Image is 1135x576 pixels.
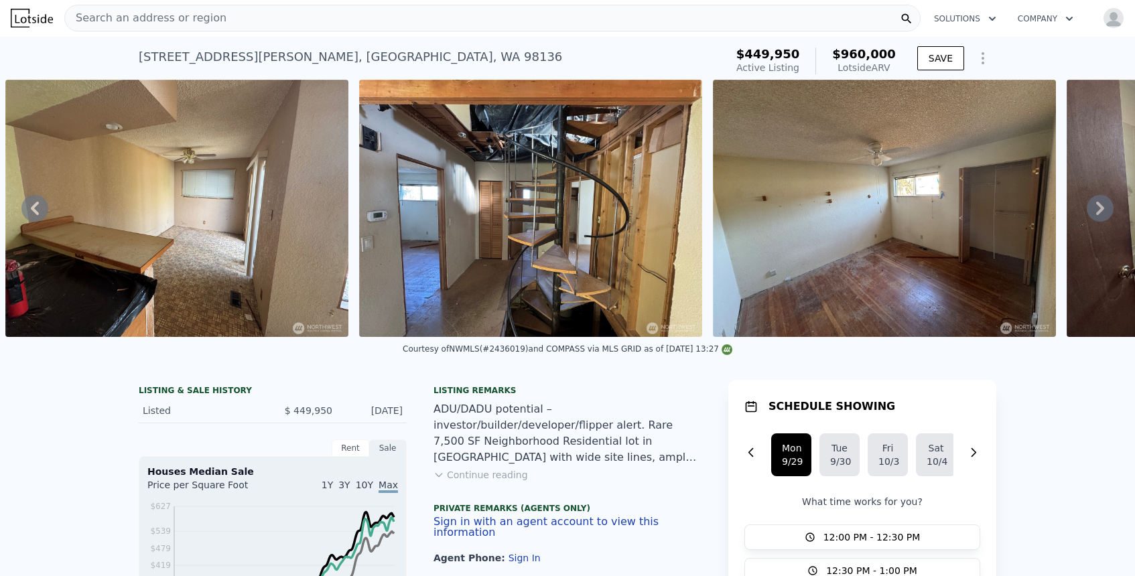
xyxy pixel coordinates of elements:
[927,455,945,468] div: 10/4
[433,468,528,482] button: Continue reading
[782,455,801,468] div: 9/29
[147,465,398,478] div: Houses Median Sale
[379,480,398,493] span: Max
[433,401,702,465] div: ADU/DADU potential – investor/builder/developer/flipper alert. Rare 7,500 SF Neighborhood Residen...
[359,80,702,337] img: Sale: 169738809 Parcel: 97644410
[713,80,1056,337] img: Sale: 169738809 Parcel: 97644410
[819,433,860,476] button: Tue9/30
[970,45,996,72] button: Show Options
[878,441,897,455] div: Fri
[285,405,332,416] span: $ 449,950
[832,61,896,74] div: Lotside ARV
[433,553,509,563] span: Agent Phone:
[150,526,171,536] tspan: $539
[832,47,896,61] span: $960,000
[744,524,980,550] button: 12:00 PM - 12:30 PM
[332,439,369,457] div: Rent
[150,561,171,570] tspan: $419
[927,441,945,455] div: Sat
[150,502,171,511] tspan: $627
[769,399,895,415] h1: SCHEDULE SHOWING
[147,478,273,500] div: Price per Square Foot
[369,439,407,457] div: Sale
[782,441,801,455] div: Mon
[771,433,811,476] button: Mon9/29
[356,480,373,490] span: 10Y
[868,433,908,476] button: Fri10/3
[150,544,171,553] tspan: $479
[403,344,732,354] div: Courtesy of NWMLS (#2436019) and COMPASS via MLS GRID as of [DATE] 13:27
[917,46,964,70] button: SAVE
[736,47,800,61] span: $449,950
[722,344,732,355] img: NWMLS Logo
[139,48,562,66] div: [STREET_ADDRESS][PERSON_NAME] , [GEOGRAPHIC_DATA] , WA 98136
[322,480,333,490] span: 1Y
[878,455,897,468] div: 10/3
[143,404,262,417] div: Listed
[1007,7,1084,31] button: Company
[830,455,849,468] div: 9/30
[65,10,226,26] span: Search an address or region
[5,80,348,337] img: Sale: 169738809 Parcel: 97644410
[433,503,702,516] div: Private Remarks (Agents Only)
[509,553,541,563] button: Sign In
[736,62,799,73] span: Active Listing
[343,404,403,417] div: [DATE]
[823,530,921,544] span: 12:00 PM - 12:30 PM
[433,516,702,538] button: Sign in with an agent account to view this information
[830,441,849,455] div: Tue
[433,385,702,396] div: Listing remarks
[1103,7,1124,29] img: avatar
[923,7,1007,31] button: Solutions
[338,480,350,490] span: 3Y
[744,495,980,508] p: What time works for you?
[139,385,407,399] div: LISTING & SALE HISTORY
[11,9,53,27] img: Lotside
[916,433,956,476] button: Sat10/4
